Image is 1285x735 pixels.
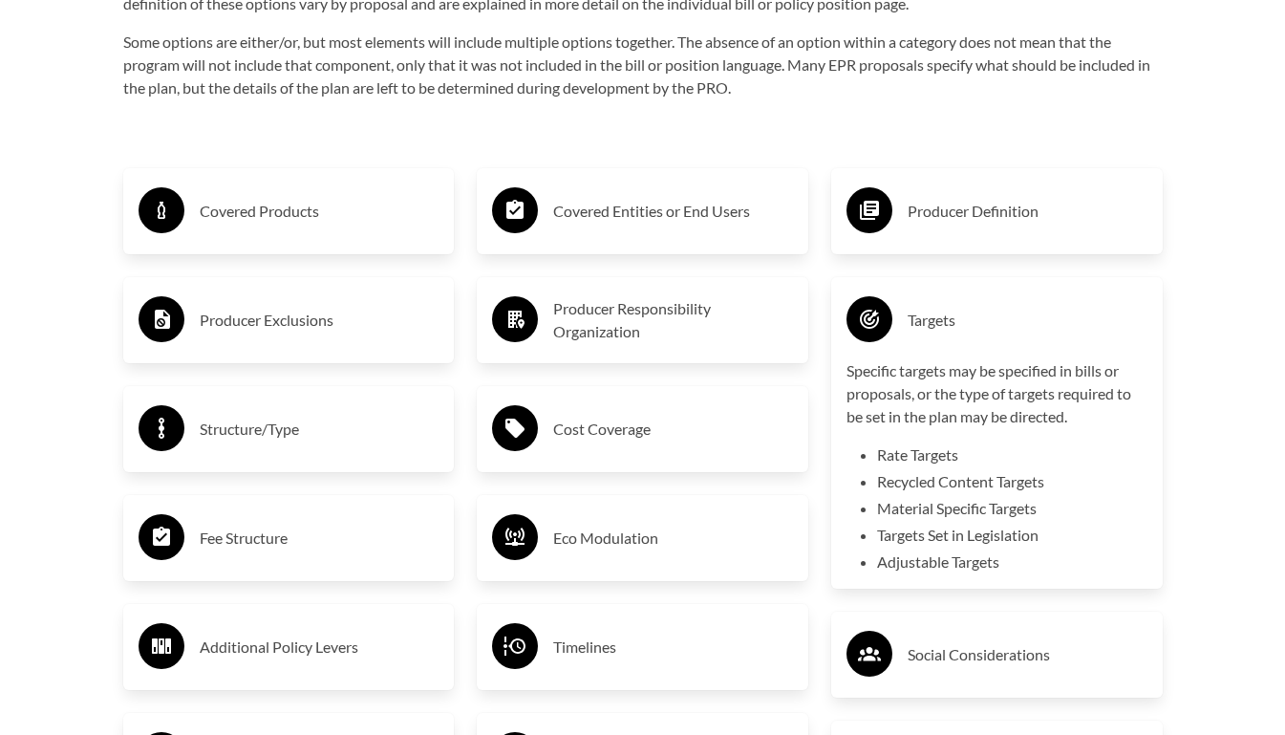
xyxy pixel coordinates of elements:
[553,414,793,444] h3: Cost Coverage
[877,524,1147,547] li: Targets Set in Legislation
[200,414,439,444] h3: Structure/Type
[200,523,439,553] h3: Fee Structure
[908,639,1147,670] h3: Social Considerations
[553,297,793,343] h3: Producer Responsibility Organization
[553,196,793,227] h3: Covered Entities or End Users
[877,551,1147,573] li: Adjustable Targets
[200,632,439,662] h3: Additional Policy Levers
[200,305,439,335] h3: Producer Exclusions
[553,523,793,553] h3: Eco Modulation
[123,31,1163,99] p: Some options are either/or, but most elements will include multiple options together. The absence...
[908,305,1147,335] h3: Targets
[846,359,1147,428] p: Specific targets may be specified in bills or proposals, or the type of targets required to be se...
[908,196,1147,227] h3: Producer Definition
[877,443,1147,466] li: Rate Targets
[877,470,1147,493] li: Recycled Content Targets
[200,196,439,227] h3: Covered Products
[553,632,793,662] h3: Timelines
[877,497,1147,520] li: Material Specific Targets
